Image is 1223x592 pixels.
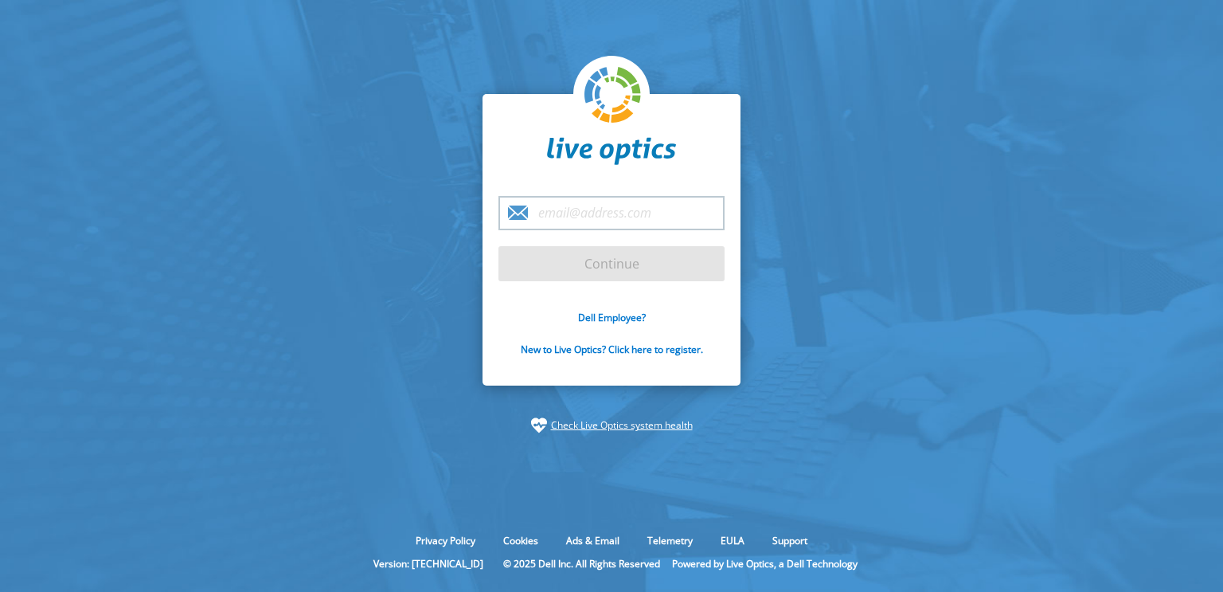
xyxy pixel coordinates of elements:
[709,534,756,547] a: EULA
[672,557,858,570] li: Powered by Live Optics, a Dell Technology
[584,67,642,124] img: liveoptics-logo.svg
[365,557,491,570] li: Version: [TECHNICAL_ID]
[760,534,819,547] a: Support
[635,534,705,547] a: Telemetry
[495,557,668,570] li: © 2025 Dell Inc. All Rights Reserved
[554,534,631,547] a: Ads & Email
[531,418,547,433] img: status-check-icon.svg
[521,343,703,356] a: New to Live Optics? Click here to register.
[498,196,725,230] input: email@address.com
[578,311,646,324] a: Dell Employee?
[547,137,676,166] img: liveoptics-word.svg
[404,534,487,547] a: Privacy Policy
[551,418,693,433] a: Check Live Optics system health
[491,534,550,547] a: Cookies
